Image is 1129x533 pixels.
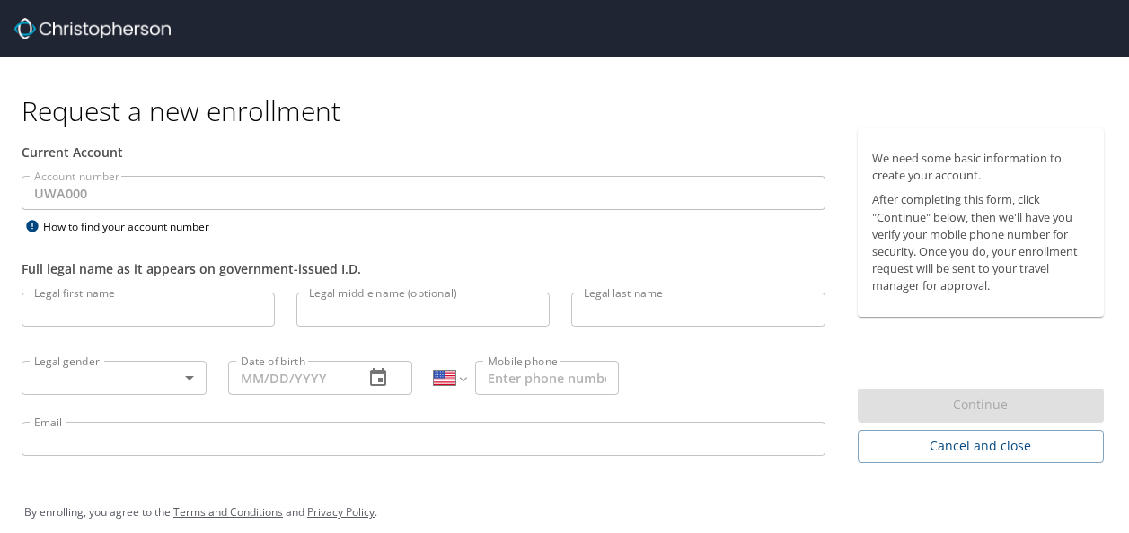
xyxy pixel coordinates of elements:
[22,259,825,278] div: Full legal name as it appears on government-issued I.D.
[858,430,1104,463] button: Cancel and close
[22,361,207,395] div: ​
[872,435,1089,458] span: Cancel and close
[872,150,1089,184] p: We need some basic information to create your account.
[872,191,1089,294] p: After completing this form, click "Continue" below, then we'll have you verify your mobile phone ...
[475,361,619,395] input: Enter phone number
[22,215,246,238] div: How to find your account number
[307,504,375,520] a: Privacy Policy
[228,361,350,395] input: MM/DD/YYYY
[22,143,825,162] div: Current Account
[173,504,283,520] a: Terms and Conditions
[14,18,171,39] img: cbt logo
[22,93,1118,128] h1: Request a new enrollment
